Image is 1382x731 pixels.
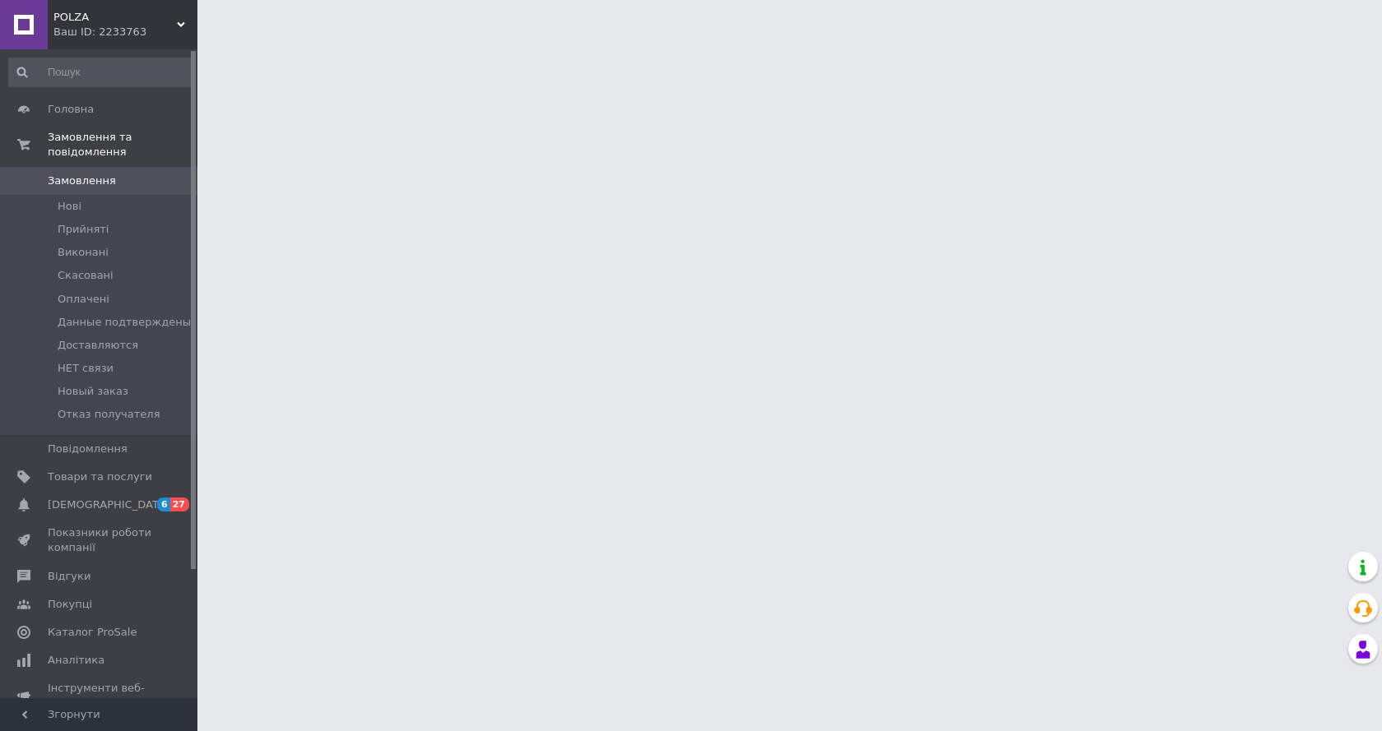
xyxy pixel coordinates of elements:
[58,199,81,214] span: Нові
[58,245,109,260] span: Виконані
[58,222,109,237] span: Прийняті
[58,361,114,376] span: НЕТ связи
[58,268,114,283] span: Скасовані
[48,442,128,456] span: Повідомлення
[48,497,169,512] span: [DEMOGRAPHIC_DATA]
[48,597,92,612] span: Покупці
[53,25,197,39] div: Ваш ID: 2233763
[58,315,191,330] span: Данные подтверждены
[58,338,138,353] span: Доставляются
[48,130,197,160] span: Замовлення та повідомлення
[48,102,94,117] span: Головна
[48,470,152,484] span: Товари та послуги
[48,625,137,640] span: Каталог ProSale
[48,569,90,584] span: Відгуки
[170,497,189,511] span: 27
[48,525,152,555] span: Показники роботи компанії
[48,173,116,188] span: Замовлення
[48,681,152,710] span: Інструменти веб-майстра та SEO
[48,653,104,668] span: Аналітика
[58,384,128,399] span: Новый заказ
[58,407,160,422] span: Отказ получателя
[53,10,177,25] span: POLZA
[157,497,170,511] span: 6
[8,58,194,87] input: Пошук
[58,292,109,307] span: Оплачені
